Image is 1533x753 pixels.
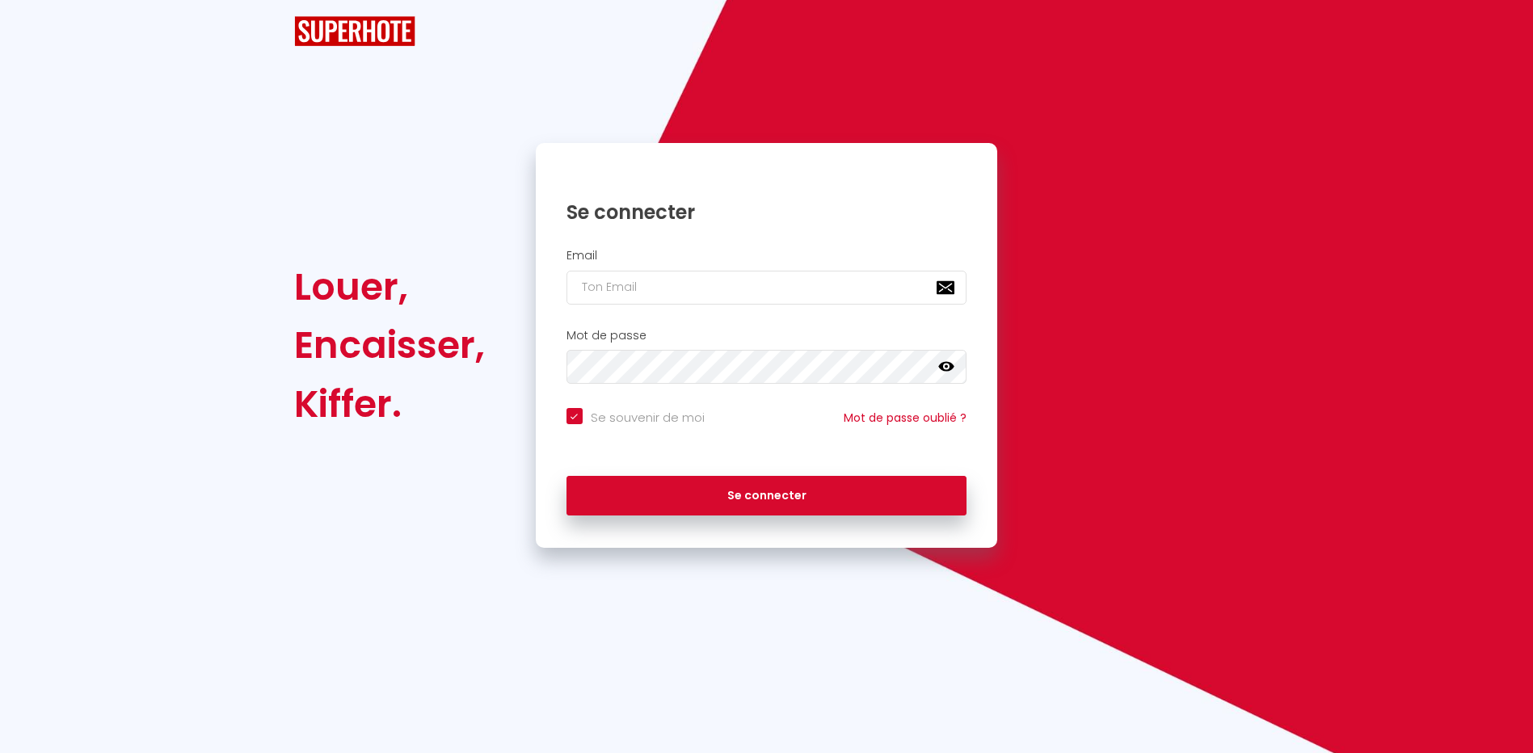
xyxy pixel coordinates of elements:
[844,410,967,426] a: Mot de passe oublié ?
[566,200,967,225] h1: Se connecter
[566,476,967,516] button: Se connecter
[566,249,967,263] h2: Email
[294,316,485,374] div: Encaisser,
[294,258,485,316] div: Louer,
[566,271,967,305] input: Ton Email
[294,375,485,433] div: Kiffer.
[294,16,415,46] img: SuperHote logo
[566,329,967,343] h2: Mot de passe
